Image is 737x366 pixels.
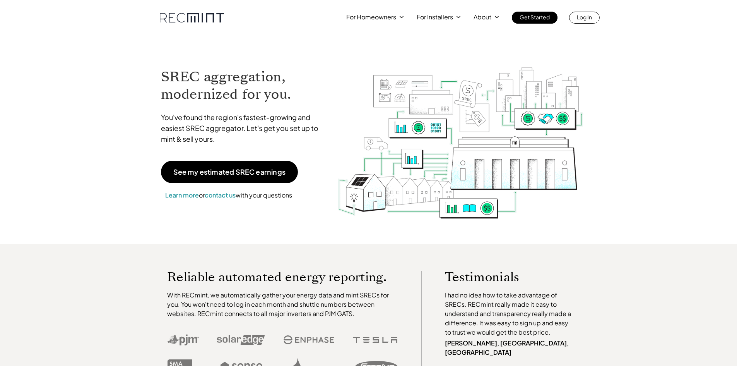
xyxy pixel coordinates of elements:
p: See my estimated SREC earnings [173,168,286,175]
p: I had no idea how to take advantage of SRECs. RECmint really made it easy to understand and trans... [445,290,575,337]
a: Log In [569,12,600,24]
p: Get Started [520,12,550,22]
a: Get Started [512,12,557,24]
img: RECmint value cycle [337,47,584,221]
p: [PERSON_NAME], [GEOGRAPHIC_DATA], [GEOGRAPHIC_DATA] [445,339,575,357]
p: Reliable automated energy reporting. [167,271,398,283]
p: About [474,12,491,22]
p: or with your questions [161,190,296,200]
p: Log In [577,12,592,22]
p: For Homeowners [346,12,396,22]
p: For Installers [417,12,453,22]
h1: SREC aggregation, modernized for you. [161,68,326,103]
a: See my estimated SREC earnings [161,161,298,183]
p: Testimonials [445,271,560,283]
a: Learn more [165,191,199,199]
a: contact us [205,191,236,199]
p: With RECmint, we automatically gather your energy data and mint SRECs for you. You won't need to ... [167,290,398,318]
p: You've found the region's fastest-growing and easiest SREC aggregator. Let's get you set up to mi... [161,112,326,144]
